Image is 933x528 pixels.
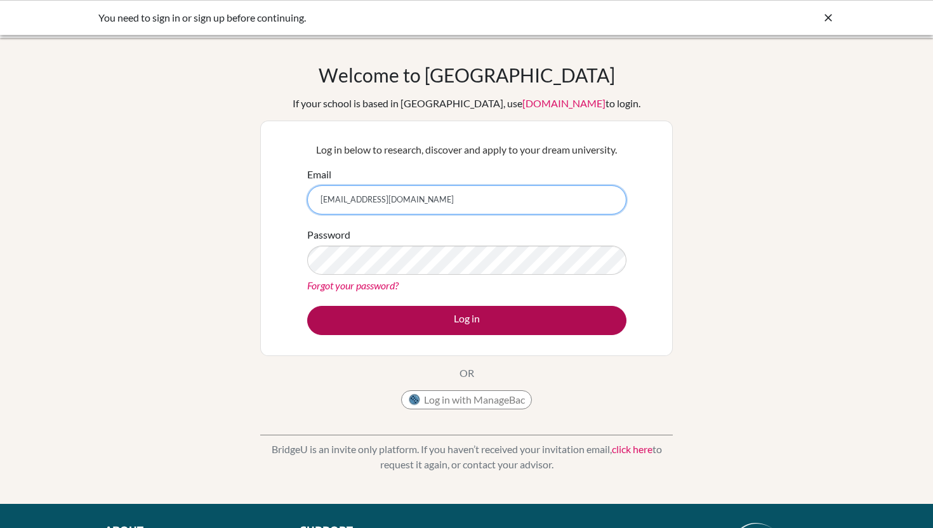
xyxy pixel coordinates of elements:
div: If your school is based in [GEOGRAPHIC_DATA], use to login. [293,96,640,111]
p: BridgeU is an invite only platform. If you haven’t received your invitation email, to request it ... [260,442,673,472]
a: click here [612,443,652,455]
p: OR [460,366,474,381]
h1: Welcome to [GEOGRAPHIC_DATA] [319,63,615,86]
div: You need to sign in or sign up before continuing. [98,10,644,25]
button: Log in [307,306,626,335]
p: Log in below to research, discover and apply to your dream university. [307,142,626,157]
button: Log in with ManageBac [401,390,532,409]
label: Password [307,227,350,242]
a: [DOMAIN_NAME] [522,97,605,109]
a: Forgot your password? [307,279,399,291]
label: Email [307,167,331,182]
